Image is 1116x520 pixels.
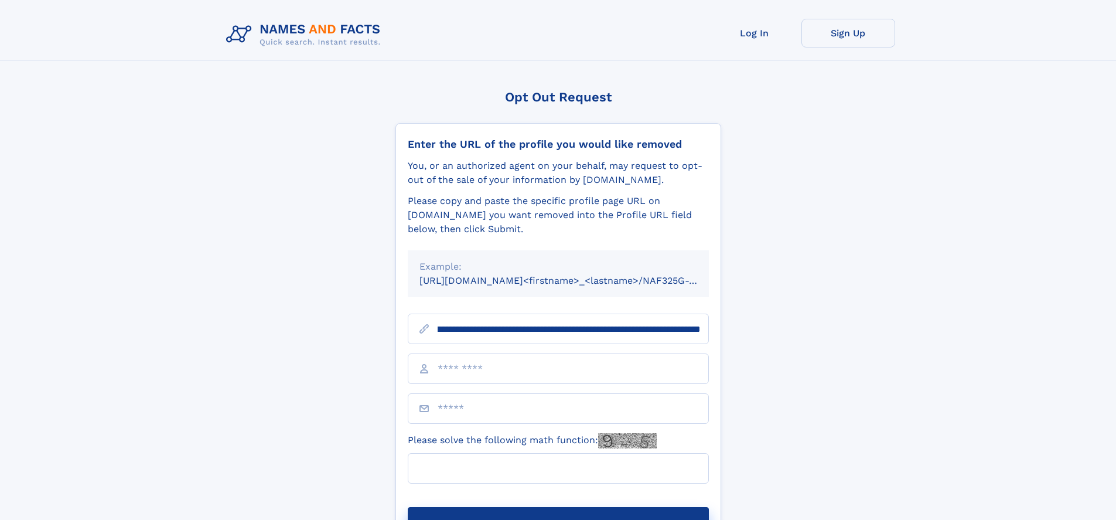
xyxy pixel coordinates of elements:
[408,433,657,448] label: Please solve the following math function:
[408,159,709,187] div: You, or an authorized agent on your behalf, may request to opt-out of the sale of your informatio...
[419,260,697,274] div: Example:
[221,19,390,50] img: Logo Names and Facts
[419,275,731,286] small: [URL][DOMAIN_NAME]<firstname>_<lastname>/NAF325G-xxxxxxxx
[801,19,895,47] a: Sign Up
[408,138,709,151] div: Enter the URL of the profile you would like removed
[395,90,721,104] div: Opt Out Request
[708,19,801,47] a: Log In
[408,194,709,236] div: Please copy and paste the specific profile page URL on [DOMAIN_NAME] you want removed into the Pr...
